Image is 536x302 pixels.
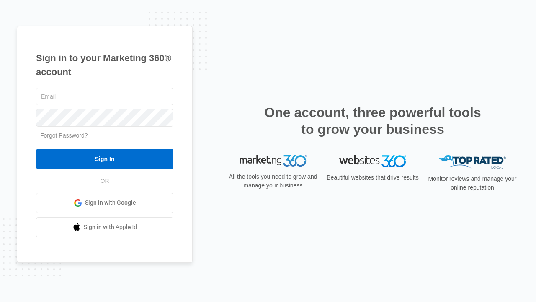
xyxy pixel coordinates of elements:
[36,51,173,79] h1: Sign in to your Marketing 360® account
[240,155,307,167] img: Marketing 360
[226,172,320,190] p: All the tools you need to grow and manage your business
[326,173,420,182] p: Beautiful websites that drive results
[439,155,506,169] img: Top Rated Local
[36,217,173,237] a: Sign in with Apple Id
[84,223,137,232] span: Sign in with Apple Id
[40,132,88,139] a: Forgot Password?
[85,198,136,207] span: Sign in with Google
[339,155,406,167] img: Websites 360
[262,104,484,138] h2: One account, three powerful tools to grow your business
[95,177,115,185] span: OR
[36,149,173,169] input: Sign In
[36,88,173,105] input: Email
[425,174,519,192] p: Monitor reviews and manage your online reputation
[36,193,173,213] a: Sign in with Google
